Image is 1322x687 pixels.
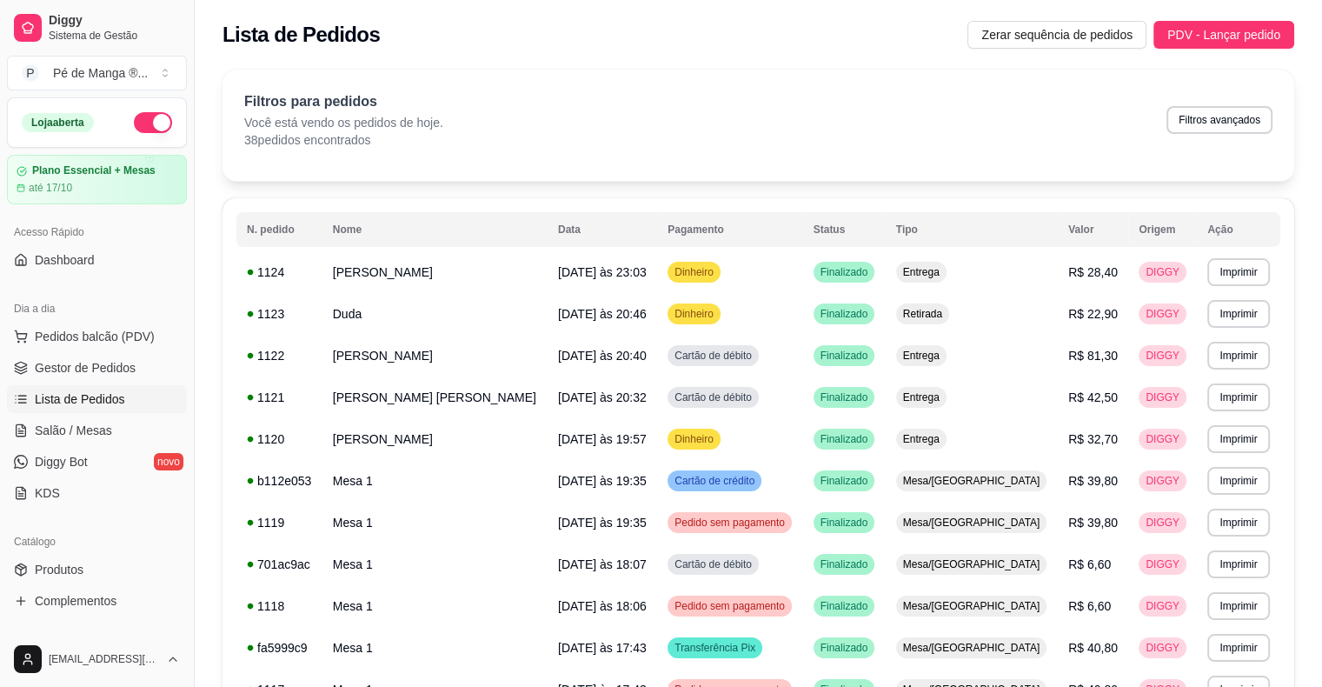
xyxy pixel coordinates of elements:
th: Valor [1058,212,1128,247]
button: Imprimir [1207,634,1269,662]
div: Dia a dia [7,295,187,323]
span: Cartão de débito [671,557,755,571]
span: DIGGY [1142,307,1183,321]
td: Mesa 1 [322,544,548,585]
span: Gestor de Pedidos [35,359,136,377]
th: Pagamento [657,212,802,247]
span: Finalizado [817,432,872,446]
article: Plano Essencial + Mesas [32,164,156,177]
span: DIGGY [1142,641,1183,655]
div: Acesso Rápido [7,218,187,246]
span: R$ 28,40 [1068,265,1118,279]
div: 1118 [247,597,312,615]
th: Data [548,212,657,247]
span: Mesa/[GEOGRAPHIC_DATA] [900,516,1044,530]
span: Produtos [35,561,83,578]
button: Imprimir [1207,258,1269,286]
span: R$ 39,80 [1068,516,1118,530]
span: DIGGY [1142,265,1183,279]
button: [EMAIL_ADDRESS][DOMAIN_NAME] [7,638,187,680]
span: [DATE] às 23:03 [558,265,647,279]
span: Complementos [35,592,116,610]
span: KDS [35,484,60,502]
td: Mesa 1 [322,502,548,544]
span: [DATE] às 18:07 [558,557,647,571]
span: R$ 81,30 [1068,349,1118,363]
a: Produtos [7,556,187,584]
button: Pedidos balcão (PDV) [7,323,187,350]
button: Imprimir [1207,425,1269,453]
div: b112e053 [247,472,312,490]
article: até 17/10 [29,181,72,195]
a: Complementos [7,587,187,615]
td: [PERSON_NAME] [PERSON_NAME] [322,377,548,418]
button: Imprimir [1207,300,1269,328]
span: Mesa/[GEOGRAPHIC_DATA] [900,474,1044,488]
span: P [22,64,39,82]
span: [DATE] às 19:35 [558,516,647,530]
span: [DATE] às 20:46 [558,307,647,321]
span: Salão / Mesas [35,422,112,439]
th: Nome [322,212,548,247]
span: Dinheiro [671,432,717,446]
span: Finalizado [817,265,872,279]
button: Select a team [7,56,187,90]
span: Finalizado [817,641,872,655]
button: Imprimir [1207,384,1269,411]
span: Finalizado [817,557,872,571]
a: Dashboard [7,246,187,274]
td: Duda [322,293,548,335]
td: [PERSON_NAME] [322,418,548,460]
span: Diggy Bot [35,453,88,470]
div: Pé de Manga ® ... [53,64,148,82]
span: Finalizado [817,516,872,530]
span: Retirada [900,307,946,321]
span: DIGGY [1142,390,1183,404]
td: [PERSON_NAME] [322,251,548,293]
a: Diggy Botnovo [7,448,187,476]
span: DIGGY [1142,474,1183,488]
div: 1122 [247,347,312,364]
button: Filtros avançados [1166,106,1272,134]
span: Cartão de débito [671,349,755,363]
th: N. pedido [236,212,322,247]
span: Entrega [900,349,943,363]
p: 38 pedidos encontrados [244,131,443,149]
span: Mesa/[GEOGRAPHIC_DATA] [900,599,1044,613]
span: Transferência Pix [671,641,759,655]
th: Status [803,212,886,247]
span: [DATE] às 19:57 [558,432,647,446]
button: Imprimir [1207,342,1269,370]
span: Dashboard [35,251,95,269]
span: [DATE] às 17:43 [558,641,647,655]
button: Imprimir [1207,592,1269,620]
span: [DATE] às 18:06 [558,599,647,613]
span: Sistema de Gestão [49,29,180,43]
span: Mesa/[GEOGRAPHIC_DATA] [900,557,1044,571]
span: R$ 6,60 [1068,599,1111,613]
span: R$ 32,70 [1068,432,1118,446]
span: Diggy [49,13,180,29]
p: Filtros para pedidos [244,91,443,112]
span: Pedidos balcão (PDV) [35,328,155,345]
span: Finalizado [817,390,872,404]
span: DIGGY [1142,599,1183,613]
th: Tipo [886,212,1058,247]
div: 701ac9ac [247,556,312,573]
span: R$ 42,50 [1068,390,1118,404]
td: Mesa 1 [322,585,548,627]
th: Ação [1197,212,1280,247]
span: Cartão de débito [671,390,755,404]
a: KDS [7,479,187,507]
span: PDV - Lançar pedido [1167,25,1280,44]
div: 1124 [247,263,312,281]
span: Finalizado [817,307,872,321]
span: DIGGY [1142,557,1183,571]
span: [EMAIL_ADDRESS][DOMAIN_NAME] [49,652,159,666]
button: Zerar sequência de pedidos [967,21,1146,49]
span: R$ 22,90 [1068,307,1118,321]
span: Lista de Pedidos [35,390,125,408]
span: Entrega [900,390,943,404]
span: Cartão de crédito [671,474,758,488]
span: Pedido sem pagamento [671,599,788,613]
